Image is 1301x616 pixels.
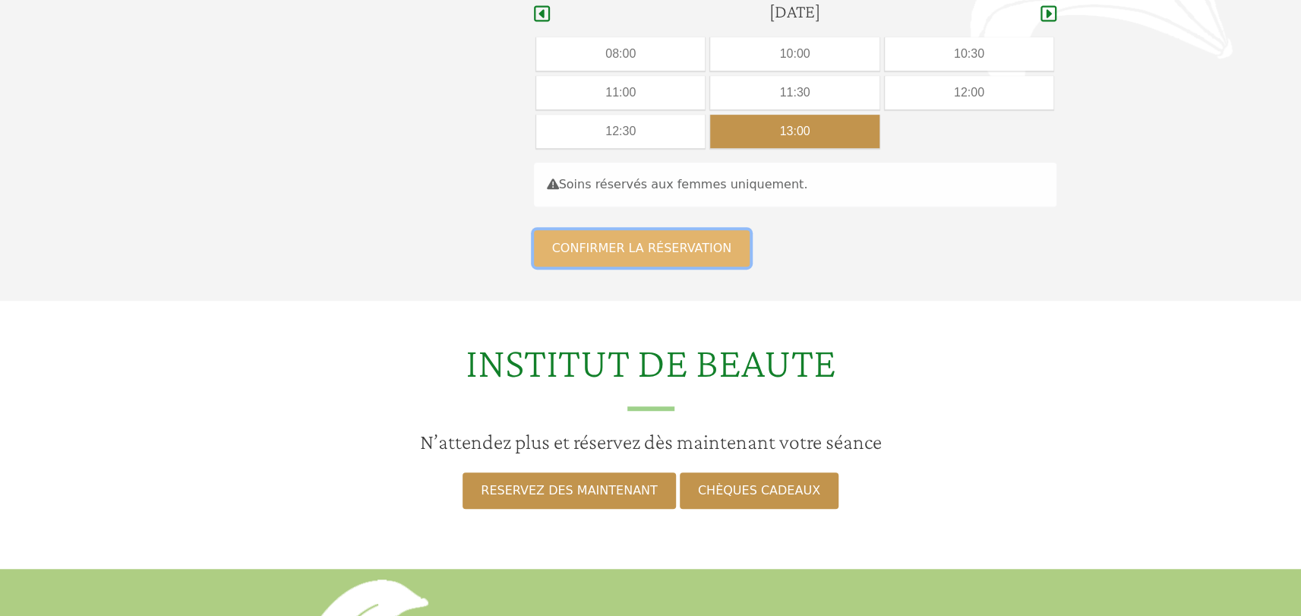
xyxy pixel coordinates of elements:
div: 12:00 [885,76,1053,109]
div: 11:00 [536,76,705,109]
div: 12:30 [536,115,705,148]
div: 10:30 [885,37,1053,71]
button: Confirmer la réservation [534,230,750,267]
a: RESERVEZ DES MAINTENANT [463,472,675,509]
div: 11:30 [710,76,879,109]
h4: [DATE] [769,1,820,23]
a: CHÈQUES CADEAUX [680,472,838,509]
div: 08:00 [536,37,705,71]
div: 10:00 [710,37,879,71]
h2: INSTITUT DE BEAUTE [9,337,1292,411]
div: Soins réservés aux femmes uniquement. [534,163,1056,207]
h3: N’attendez plus et réservez dès maintenant votre séance [9,429,1292,455]
div: 13:00 [710,115,879,148]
